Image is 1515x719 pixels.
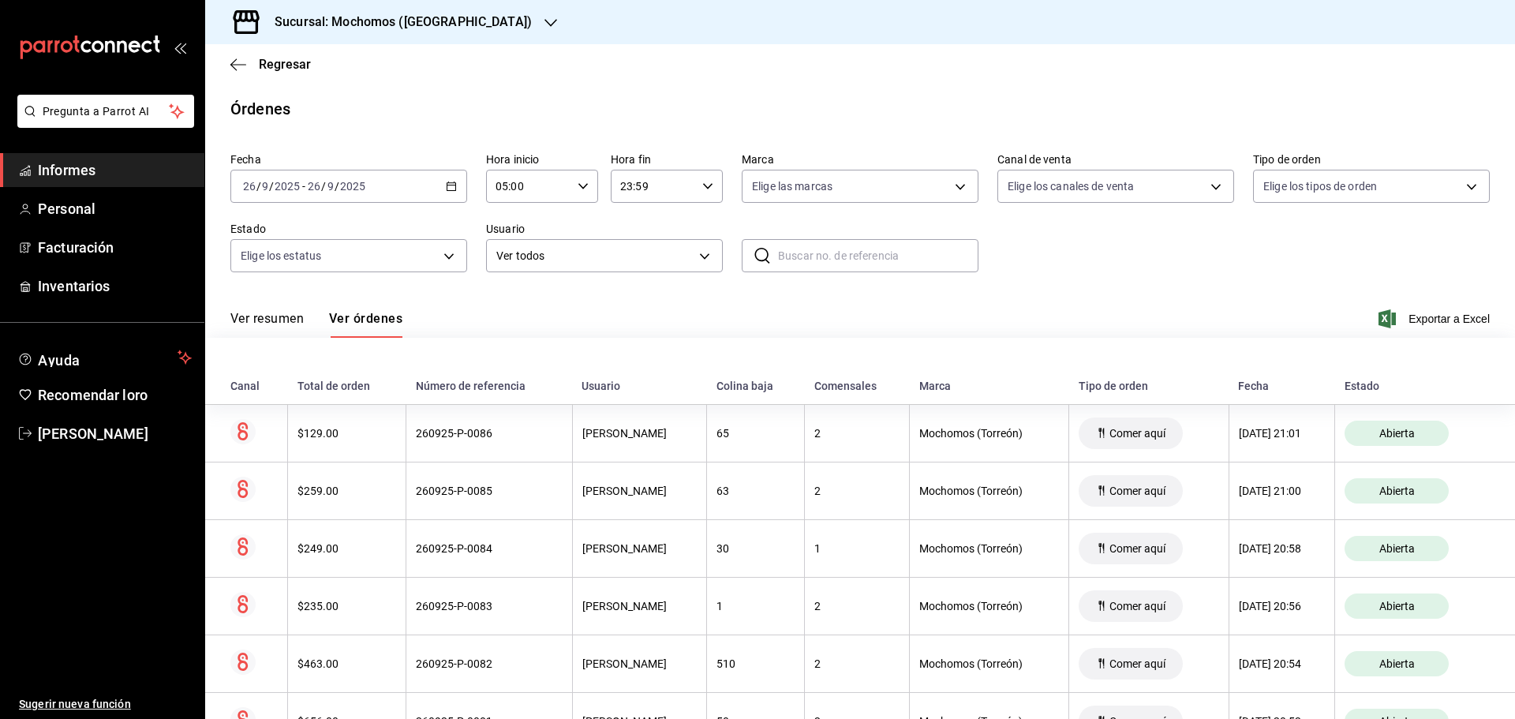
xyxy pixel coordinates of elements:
button: abrir_cajón_menú [174,41,186,54]
font: Comer aquí [1109,427,1165,440]
font: [PERSON_NAME] [582,542,667,555]
font: / [256,180,261,193]
font: Marca [919,380,951,392]
font: Total de orden [297,380,370,392]
font: Abierta [1379,542,1415,555]
font: / [335,180,339,193]
font: Elige las marcas [752,180,832,193]
font: 1 [716,600,723,612]
font: Comer aquí [1109,600,1165,612]
font: Abierta [1379,657,1415,670]
font: Abierta [1379,427,1415,440]
input: ---- [339,180,366,193]
font: - [302,180,305,193]
font: 65 [716,427,729,440]
font: Exportar a Excel [1408,313,1490,325]
font: Pregunta a Parrot AI [43,105,150,118]
font: $129.00 [297,427,339,440]
font: Mochomos (Torreón) [919,657,1023,670]
font: Colina baja [716,380,773,392]
font: Mochomos (Torreón) [919,485,1023,497]
input: -- [327,180,335,193]
input: ---- [274,180,301,193]
font: Elige los estatus [241,249,321,262]
input: -- [242,180,256,193]
font: [PERSON_NAME] [38,425,148,442]
font: 30 [716,542,729,555]
font: Fecha [230,153,261,166]
font: Tipo de orden [1253,153,1321,166]
font: Personal [38,200,95,217]
font: 2 [814,485,821,497]
font: Sucursal: Mochomos ([GEOGRAPHIC_DATA]) [275,14,532,29]
font: Número de referencia [416,380,526,392]
input: -- [307,180,321,193]
font: Órdenes [230,99,290,118]
font: Marca [742,153,774,166]
font: Inventarios [38,278,110,294]
font: Mochomos (Torreón) [919,600,1023,612]
font: [PERSON_NAME] [582,427,667,440]
font: Ver órdenes [329,311,402,326]
a: Pregunta a Parrot AI [11,114,194,131]
font: 1 [814,542,821,555]
font: 260925-P-0085 [416,485,492,497]
font: Canal de venta [997,153,1072,166]
font: Usuario [486,223,525,235]
font: 510 [716,657,735,670]
font: 2 [814,427,821,440]
font: Comer aquí [1109,542,1165,555]
font: Abierta [1379,485,1415,497]
font: Elige los canales de venta [1008,180,1134,193]
font: $235.00 [297,600,339,612]
font: Tipo de orden [1079,380,1148,392]
font: [PERSON_NAME] [582,485,667,497]
button: Regresar [230,57,311,72]
font: Regresar [259,57,311,72]
font: Usuario [582,380,620,392]
font: / [269,180,274,193]
font: Abierta [1379,600,1415,612]
font: Canal [230,380,260,392]
font: Sugerir nueva función [19,698,131,710]
font: Ver resumen [230,311,304,326]
font: Comensales [814,380,877,392]
font: Comer aquí [1109,657,1165,670]
font: [DATE] 20:56 [1239,600,1301,612]
font: Ayuda [38,352,80,369]
font: [DATE] 21:00 [1239,485,1301,497]
input: Buscar no. de referencia [778,240,978,271]
font: Fecha [1238,380,1269,392]
font: $249.00 [297,542,339,555]
font: [DATE] 20:58 [1239,542,1301,555]
font: 260925-P-0083 [416,600,492,612]
font: [PERSON_NAME] [582,657,667,670]
font: Estado [1345,380,1379,392]
font: 260925-P-0082 [416,657,492,670]
font: [PERSON_NAME] [582,600,667,612]
font: Hora fin [611,153,651,166]
font: [DATE] 20:54 [1239,657,1301,670]
font: Estado [230,223,266,235]
font: $463.00 [297,657,339,670]
font: Facturación [38,239,114,256]
font: Comer aquí [1109,485,1165,497]
font: $259.00 [297,485,339,497]
font: 2 [814,600,821,612]
button: Pregunta a Parrot AI [17,95,194,128]
font: 2 [814,657,821,670]
font: Recomendar loro [38,387,148,403]
font: 260925-P-0084 [416,542,492,555]
div: pestañas de navegación [230,310,402,338]
font: [DATE] 21:01 [1239,427,1301,440]
font: 63 [716,485,729,497]
font: Informes [38,162,95,178]
input: -- [261,180,269,193]
button: Exportar a Excel [1382,309,1490,328]
font: Mochomos (Torreón) [919,542,1023,555]
font: 260925-P-0086 [416,427,492,440]
font: Hora inicio [486,153,539,166]
font: Elige los tipos de orden [1263,180,1377,193]
font: Mochomos (Torreón) [919,427,1023,440]
font: / [321,180,326,193]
